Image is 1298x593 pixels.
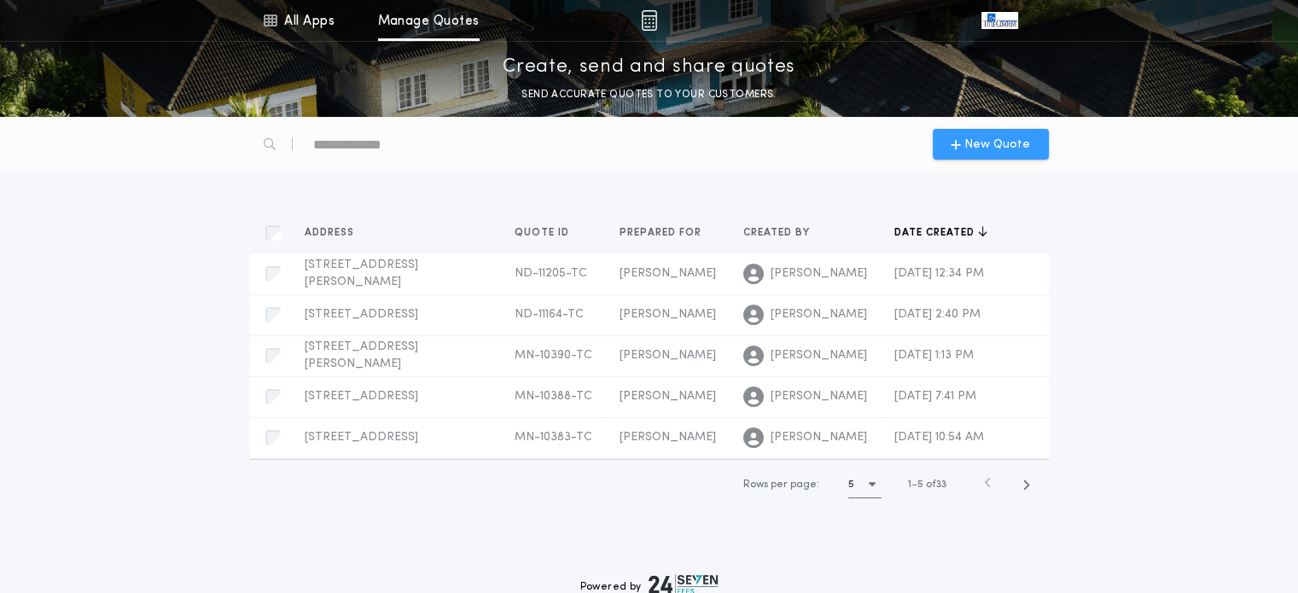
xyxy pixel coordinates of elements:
[981,12,1017,29] img: vs-icon
[305,224,367,241] button: Address
[515,431,592,444] span: MN-10383-TC
[515,226,573,240] span: Quote ID
[743,480,819,490] span: Rows per page:
[620,431,716,444] span: [PERSON_NAME]
[964,136,1030,154] span: New Quote
[848,471,882,498] button: 5
[620,226,705,240] span: Prepared for
[771,265,867,282] span: [PERSON_NAME]
[848,476,854,493] h1: 5
[894,308,981,321] span: [DATE] 2:40 PM
[771,429,867,446] span: [PERSON_NAME]
[305,390,418,403] span: [STREET_ADDRESS]
[894,349,974,362] span: [DATE] 1:13 PM
[641,10,657,31] img: img
[908,480,911,490] span: 1
[933,129,1049,160] button: New Quote
[743,226,813,240] span: Created by
[743,224,823,241] button: Created by
[305,431,418,444] span: [STREET_ADDRESS]
[305,259,418,288] span: [STREET_ADDRESS][PERSON_NAME]
[894,431,984,444] span: [DATE] 10:54 AM
[515,390,592,403] span: MN-10388-TC
[515,349,592,362] span: MN-10390-TC
[926,477,946,492] span: of 33
[620,349,716,362] span: [PERSON_NAME]
[917,480,923,490] span: 5
[771,347,867,364] span: [PERSON_NAME]
[620,267,716,280] span: [PERSON_NAME]
[521,86,776,103] p: SEND ACCURATE QUOTES TO YOUR CUSTOMERS.
[305,308,418,321] span: [STREET_ADDRESS]
[894,226,978,240] span: Date created
[771,306,867,323] span: [PERSON_NAME]
[515,224,582,241] button: Quote ID
[515,308,584,321] span: ND-11164-TC
[620,308,716,321] span: [PERSON_NAME]
[771,388,867,405] span: [PERSON_NAME]
[894,267,984,280] span: [DATE] 12:34 PM
[305,226,358,240] span: Address
[305,340,418,370] span: [STREET_ADDRESS][PERSON_NAME]
[894,224,987,241] button: Date created
[894,390,976,403] span: [DATE] 7:41 PM
[620,390,716,403] span: [PERSON_NAME]
[515,267,587,280] span: ND-11205-TC
[503,54,795,81] p: Create, send and share quotes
